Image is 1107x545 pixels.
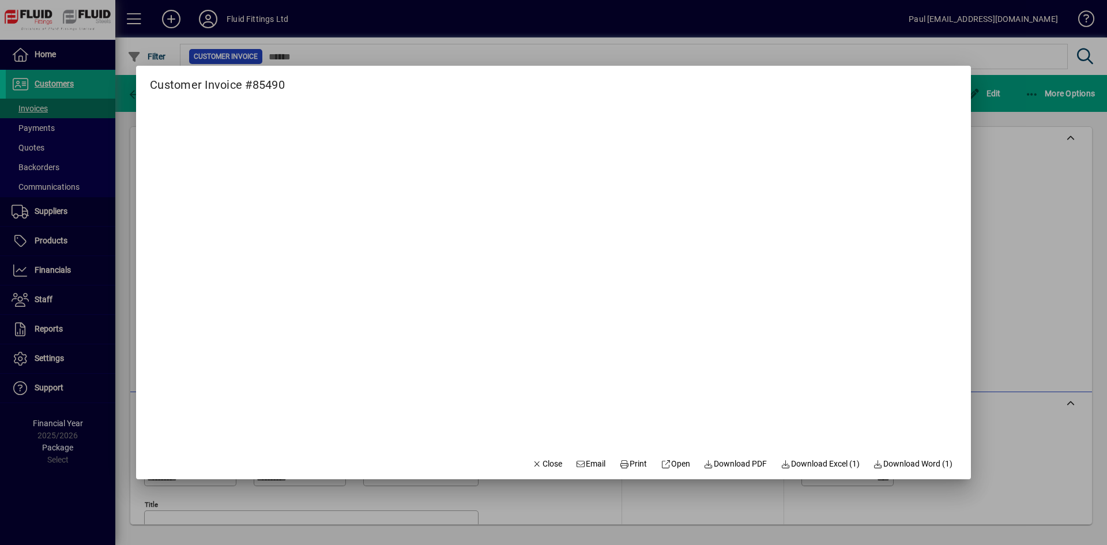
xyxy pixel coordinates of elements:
button: Download Word (1) [869,454,958,475]
span: Open [661,458,690,470]
h2: Customer Invoice #85490 [136,66,299,94]
span: Download Excel (1) [781,458,860,470]
button: Email [571,454,611,475]
button: Close [528,454,567,475]
button: Download Excel (1) [776,454,864,475]
a: Download PDF [699,454,772,475]
span: Print [619,458,647,470]
span: Download PDF [704,458,767,470]
button: Print [615,454,652,475]
span: Email [576,458,606,470]
span: Download Word (1) [873,458,953,470]
a: Open [656,454,695,475]
span: Close [532,458,562,470]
